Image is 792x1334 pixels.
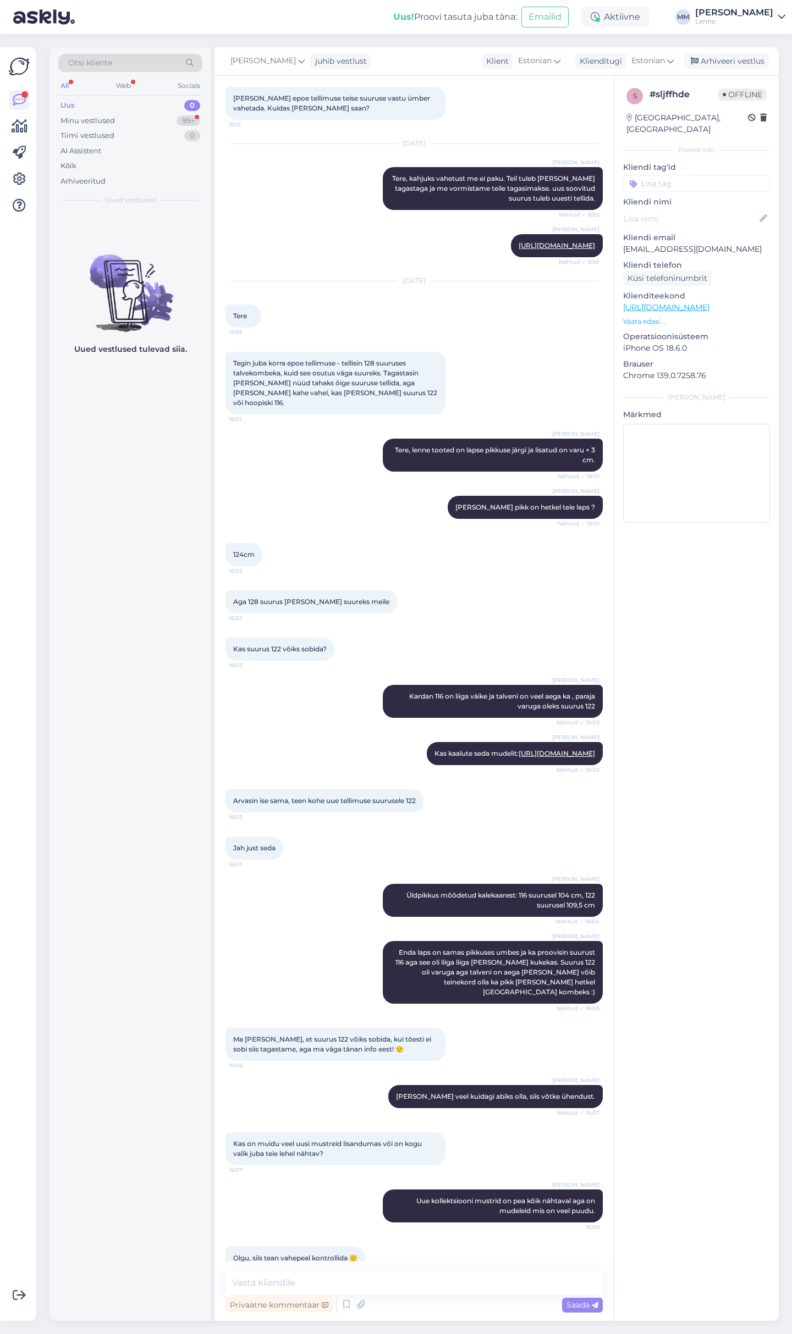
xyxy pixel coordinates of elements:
[623,358,770,370] p: Brauser
[557,1004,599,1012] span: Nähtud ✓ 16:05
[623,409,770,420] p: Märkmed
[633,92,637,100] span: s
[623,271,712,286] div: Küsi telefoninumbrit
[624,213,757,225] input: Lisa nimi
[229,661,270,669] span: 16:03
[623,259,770,271] p: Kliendi telefon
[623,290,770,302] p: Klienditeekond
[396,1092,595,1100] span: [PERSON_NAME] veel kuidagi abiks olla, siis võtke ühendust.
[558,258,599,266] span: Nähtud ✓ 8:50
[393,12,414,22] b: Uus!
[177,115,200,126] div: 99+
[229,567,270,575] span: 16:02
[552,158,599,167] span: [PERSON_NAME]
[623,175,770,192] input: Lisa tag
[695,8,773,17] div: [PERSON_NAME]
[582,7,649,27] div: Aktiivne
[229,415,270,423] span: 16:01
[623,317,770,326] p: Vaata edasi ...
[675,9,691,25] div: MM
[61,100,75,111] div: Uus
[552,1076,599,1084] span: [PERSON_NAME]
[684,54,769,69] div: Arhiveeri vestlus
[226,276,603,286] div: [DATE]
[392,174,597,202] span: Tere, kahjuks vahetust me ei paku. Teil tuleb [PERSON_NAME] tagastaga ja me vormistame teile taga...
[519,749,595,757] a: [URL][DOMAIN_NAME]
[233,645,327,653] span: Kas suurus 122 võiks sobida?
[575,56,622,67] div: Klienditugi
[623,232,770,243] p: Kliendi email
[50,235,211,334] img: No chats
[521,7,569,27] button: Emailid
[695,17,773,26] div: Lenne
[455,503,595,511] span: [PERSON_NAME] pikk on hetkel teie laps ?
[229,860,270,868] span: 16:03
[68,57,112,69] span: Otsi kliente
[233,1139,424,1158] span: Kas on muidu veel uusi mustreid lisandumas või on kogu valik juba teie lehel nähtav?
[623,342,770,354] p: iPhone OS 18.6.0
[229,813,270,821] span: 16:03
[395,948,597,996] span: Enda laps on samas pikkuses umbes ja ka proovisin suurust 116 aga see oli liiga liiga [PERSON_NAM...
[58,79,71,93] div: All
[552,225,599,234] span: [PERSON_NAME]
[650,88,718,101] div: # sljffhde
[184,130,200,141] div: 0
[61,160,76,171] div: Kõik
[406,891,597,909] span: Üldpikkus mõõdetud kalekaarest: 116 suurusel 104 cm, 122 suurusel 109,5 cm
[233,359,439,407] span: Tegin juba korra epoe tellimuse - tellisin 128 suuruses talvekombeka, kuid see osutus väga suurek...
[233,312,247,320] span: Tere
[9,56,30,77] img: Askly Logo
[409,692,597,710] span: Kardan 116 on liiga väike ja talveni on veel aega ka , paraja varuga oleks suurus 122
[626,112,748,135] div: [GEOGRAPHIC_DATA], [GEOGRAPHIC_DATA]
[558,519,599,528] span: Nähtud ✓ 16:01
[552,487,599,495] span: [PERSON_NAME]
[74,344,187,355] p: Uued vestlused tulevad siia.
[229,1061,270,1070] span: 16:06
[552,733,599,741] span: [PERSON_NAME]
[552,676,599,684] span: [PERSON_NAME]
[229,328,270,336] span: 15:59
[519,241,595,250] a: [URL][DOMAIN_NAME]
[557,766,599,774] span: Nähtud ✓ 16:03
[558,211,599,219] span: Nähtud ✓ 8:50
[623,243,770,255] p: [EMAIL_ADDRESS][DOMAIN_NAME]
[230,55,296,67] span: [PERSON_NAME]
[114,79,133,93] div: Web
[552,932,599,940] span: [PERSON_NAME]
[311,56,367,67] div: juhib vestlust
[552,875,599,883] span: [PERSON_NAME]
[233,844,276,852] span: Jah just seda
[482,56,509,67] div: Klient
[631,55,665,67] span: Estonian
[718,88,767,101] span: Offline
[623,196,770,208] p: Kliendi nimi
[552,430,599,438] span: [PERSON_NAME]
[552,1181,599,1189] span: [PERSON_NAME]
[226,139,603,148] div: [DATE]
[226,1298,333,1313] div: Privaatne kommentaar
[233,1254,358,1262] span: Olgu, siis tean vahepeal kontrollida 🙂
[229,614,270,622] span: 16:02
[566,1300,598,1310] span: Saada
[416,1197,597,1215] span: Uue kollektsiooni mustrid on pea kõik nähtaval aga on mudeleid mis on veel puudu.
[558,472,599,480] span: Nähtud ✓ 16:01
[518,55,552,67] span: Estonian
[233,1035,433,1053] span: Ma [PERSON_NAME], et suurus 122 võiks sobida, kui tõesti ei sobi siis tagastame, aga ma väga täna...
[233,597,389,606] span: Aga 128 suurus [PERSON_NAME] suureks meile
[395,446,597,464] span: Tere, lenne tooted on lapse pikkuse järgi ja lisatud on varu + 3 cm.
[623,162,770,173] p: Kliendi tag'id
[393,10,517,24] div: Proovi tasuta juba täna:
[61,146,101,157] div: AI Assistent
[435,749,595,757] span: Kas kaalute seda mudelit:
[229,120,270,129] span: 18:15
[233,94,432,112] span: [PERSON_NAME] epoe tellimuse teise suuruse vastu ümber vahetada. Kuidas [PERSON_NAME] saan?
[557,718,599,727] span: Nähtud ✓ 16:03
[61,115,115,126] div: Minu vestlused
[229,1166,270,1174] span: 16:07
[557,1109,599,1117] span: Nähtud ✓ 16:07
[623,145,770,155] div: Kliendi info
[233,796,416,805] span: Arvasin ise sama, teen kohe uue tellimuse suurusele 122
[623,392,770,402] div: [PERSON_NAME]
[558,1223,599,1231] span: 16:08
[623,370,770,381] p: Chrome 139.0.7258.76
